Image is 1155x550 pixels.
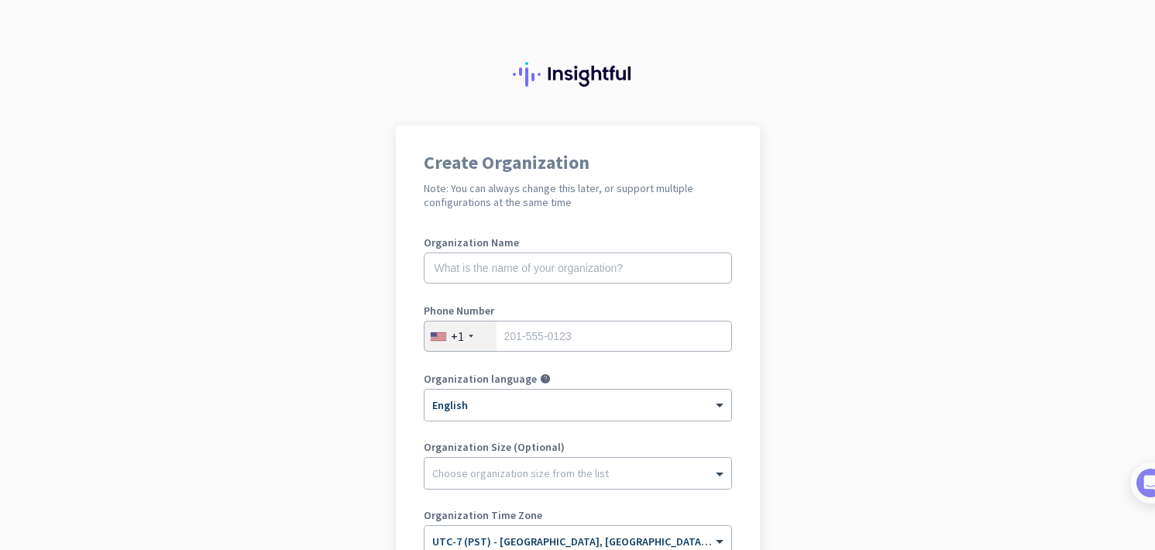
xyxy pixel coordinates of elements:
h2: Note: You can always change this later, or support multiple configurations at the same time [424,181,732,209]
label: Phone Number [424,305,732,316]
h1: Create Organization [424,153,732,172]
label: Organization Name [424,237,732,248]
label: Organization Time Zone [424,510,732,521]
i: help [540,373,551,384]
label: Organization language [424,373,537,384]
label: Organization Size (Optional) [424,442,732,452]
input: 201-555-0123 [424,321,732,352]
input: What is the name of your organization? [424,253,732,284]
img: Insightful [513,62,643,87]
div: +1 [451,328,464,344]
